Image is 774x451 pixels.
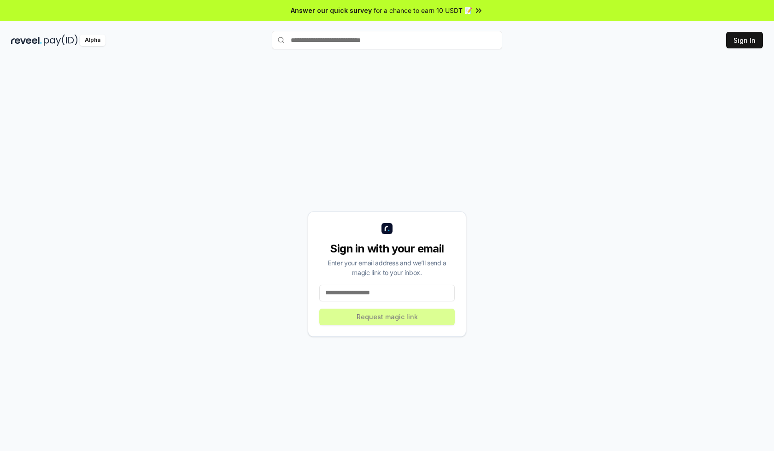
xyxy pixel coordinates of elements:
[374,6,472,15] span: for a chance to earn 10 USDT 📝
[381,223,393,234] img: logo_small
[319,258,455,277] div: Enter your email address and we’ll send a magic link to your inbox.
[319,241,455,256] div: Sign in with your email
[726,32,763,48] button: Sign In
[44,35,78,46] img: pay_id
[80,35,106,46] div: Alpha
[291,6,372,15] span: Answer our quick survey
[11,35,42,46] img: reveel_dark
